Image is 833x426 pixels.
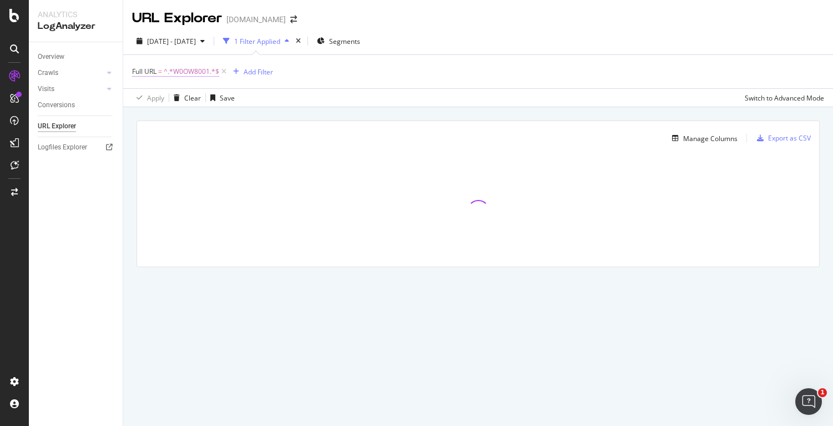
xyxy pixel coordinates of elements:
[38,20,114,33] div: LogAnalyzer
[683,134,738,143] div: Manage Columns
[147,37,196,46] span: [DATE] - [DATE]
[38,67,104,79] a: Crawls
[229,65,273,78] button: Add Filter
[38,67,58,79] div: Crawls
[132,32,209,50] button: [DATE] - [DATE]
[169,89,201,107] button: Clear
[38,121,115,132] a: URL Explorer
[38,99,75,111] div: Conversions
[294,36,303,47] div: times
[740,89,824,107] button: Switch to Advanced Mode
[38,142,115,153] a: Logfiles Explorer
[745,93,824,103] div: Switch to Advanced Mode
[132,89,164,107] button: Apply
[768,133,811,143] div: Export as CSV
[38,99,115,111] a: Conversions
[753,129,811,147] button: Export as CSV
[234,37,280,46] div: 1 Filter Applied
[226,14,286,25] div: [DOMAIN_NAME]
[132,9,222,28] div: URL Explorer
[290,16,297,23] div: arrow-right-arrow-left
[38,121,76,132] div: URL Explorer
[158,67,162,76] span: =
[164,64,219,79] span: ^.*W0OW8001.*$
[668,132,738,145] button: Manage Columns
[38,51,115,63] a: Overview
[244,67,273,77] div: Add Filter
[312,32,365,50] button: Segments
[184,93,201,103] div: Clear
[132,67,156,76] span: Full URL
[38,83,54,95] div: Visits
[206,89,235,107] button: Save
[147,93,164,103] div: Apply
[38,9,114,20] div: Analytics
[219,32,294,50] button: 1 Filter Applied
[38,83,104,95] a: Visits
[329,37,360,46] span: Segments
[38,51,64,63] div: Overview
[795,388,822,415] iframe: Intercom live chat
[38,142,87,153] div: Logfiles Explorer
[220,93,235,103] div: Save
[818,388,827,397] span: 1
